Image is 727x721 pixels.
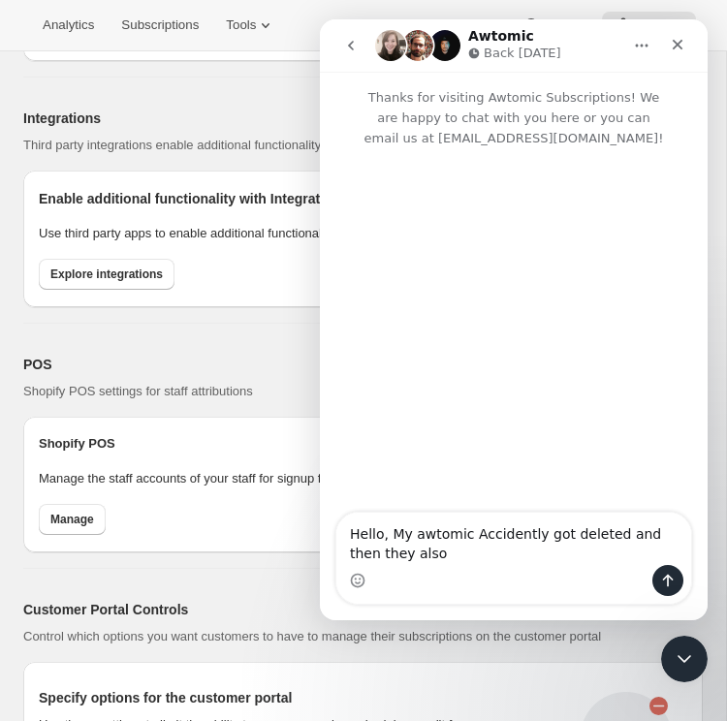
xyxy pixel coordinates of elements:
[214,12,287,39] button: Tools
[661,636,708,682] iframe: Intercom live chat
[23,600,687,619] h2: Customer Portal Controls
[332,546,363,577] button: Send a message…
[23,109,687,128] h2: Integrations
[23,627,687,646] p: Control which options you want customers to have to manage their subscriptions on the customer po...
[39,504,106,535] button: Manage
[50,512,94,527] span: Manage
[39,469,565,488] p: Manage the staff accounts of your staff for signup flows
[226,17,256,33] span: Tools
[23,136,687,155] p: Third party integrations enable additional functionality.
[39,224,556,243] p: Use third party apps to enable additional functionality and features.
[31,12,106,39] button: Analytics
[39,189,556,208] h2: Enable additional functionality with Integrations
[510,12,598,39] button: Help
[110,12,210,39] button: Subscriptions
[541,17,567,33] span: Help
[23,382,687,401] p: Shopify POS settings for staff attributions
[50,266,163,282] span: Explore integrations
[43,17,94,33] span: Analytics
[633,17,684,33] span: Settings
[320,19,708,620] iframe: Intercom live chat
[23,355,687,374] h2: POS
[39,259,174,290] button: Explore integrations
[602,12,696,39] button: Settings
[39,688,565,707] h2: Specify options for the customer portal
[39,434,565,454] h2: Shopify POS
[121,17,199,33] span: Subscriptions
